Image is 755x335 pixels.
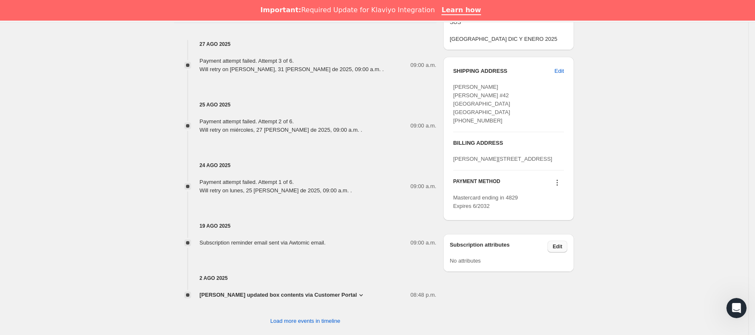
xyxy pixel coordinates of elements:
[199,57,384,74] div: Payment attempt failed. Attempt 3 of 6. Will retry on [PERSON_NAME], 31 [PERSON_NAME] de 2025, 09...
[453,194,518,209] span: Mastercard ending in 4829 Expires 6/2032
[265,314,345,328] button: Load more events in timeline
[548,241,567,253] button: Edit
[174,161,436,170] h4: 24 ago 2025
[453,67,555,75] h3: SHIPPING ADDRESS
[453,84,510,124] span: [PERSON_NAME] [PERSON_NAME] #42 [GEOGRAPHIC_DATA] [GEOGRAPHIC_DATA] [PHONE_NUMBER]
[410,239,436,247] span: 09:00 a.m.
[441,6,481,15] a: Learn how
[726,298,747,318] iframe: Intercom live chat
[450,1,567,43] span: *SUSK CONFIRM* CARGO DE OCT CONTEMPLADO POR OTRA SUS [GEOGRAPHIC_DATA] DIC Y ENERO 2025
[410,122,436,130] span: 09:00 a.m.
[410,291,436,299] span: 08:48 p.m.
[453,178,500,189] h3: PAYMENT METHOD
[174,222,436,230] h4: 19 ago 2025
[410,182,436,191] span: 09:00 a.m.
[453,139,564,147] h3: BILLING ADDRESS
[174,274,436,282] h4: 2 ago 2025
[199,291,365,299] button: [PERSON_NAME] updated box contents via Customer Portal
[261,6,435,14] div: Required Update for Klaviyo Integration
[550,64,569,78] button: Edit
[453,156,553,162] span: [PERSON_NAME][STREET_ADDRESS]
[199,178,352,195] div: Payment attempt failed. Attempt 1 of 6. Will retry on lunes, 25 [PERSON_NAME] de 2025, 09:00 a.m. .
[555,67,564,75] span: Edit
[199,117,362,134] div: Payment attempt failed. Attempt 2 of 6. Will retry on miércoles, 27 [PERSON_NAME] de 2025, 09:00 ...
[270,317,340,325] span: Load more events in timeline
[450,241,548,253] h3: Subscription attributes
[174,40,436,48] h4: 27 ago 2025
[410,61,436,69] span: 09:00 a.m.
[174,101,436,109] h4: 25 ago 2025
[553,243,562,250] span: Edit
[199,239,326,246] span: Subscription reminder email sent via Awtomic email.
[199,291,357,299] span: [PERSON_NAME] updated box contents via Customer Portal
[450,258,481,264] span: No attributes
[261,6,301,14] b: Important:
